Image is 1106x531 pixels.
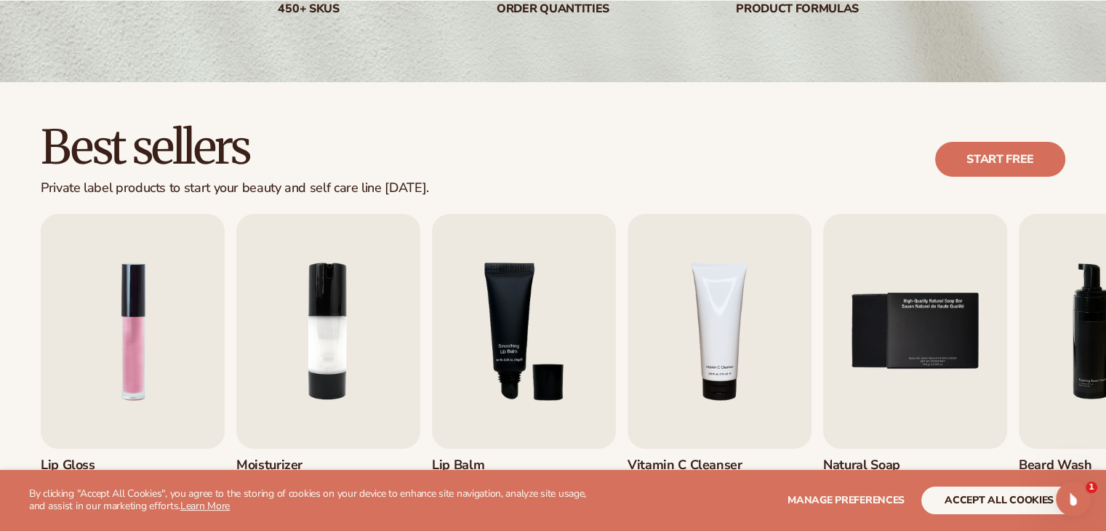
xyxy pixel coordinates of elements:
a: 2 / 9 [236,214,420,519]
h3: Natural Soap [823,458,913,474]
iframe: Intercom live chat [1056,482,1091,516]
a: Learn More [180,499,230,513]
p: By clicking "Accept All Cookies", you agree to the storing of cookies on your device to enhance s... [29,488,603,513]
a: 3 / 9 [432,214,616,519]
a: 1 / 9 [41,214,225,519]
h3: Lip Balm [432,458,521,474]
button: Manage preferences [788,487,905,514]
span: 1 [1086,482,1097,493]
a: Start free [935,142,1065,177]
a: 5 / 9 [823,214,1007,519]
h2: Best sellers [41,123,429,172]
a: 4 / 9 [628,214,812,519]
button: accept all cookies [921,487,1077,514]
h3: Moisturizer [236,458,326,474]
span: Manage preferences [788,493,905,507]
h3: Vitamin C Cleanser [628,458,753,474]
div: Private label products to start your beauty and self care line [DATE]. [41,180,429,196]
h3: Lip Gloss [41,458,130,474]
